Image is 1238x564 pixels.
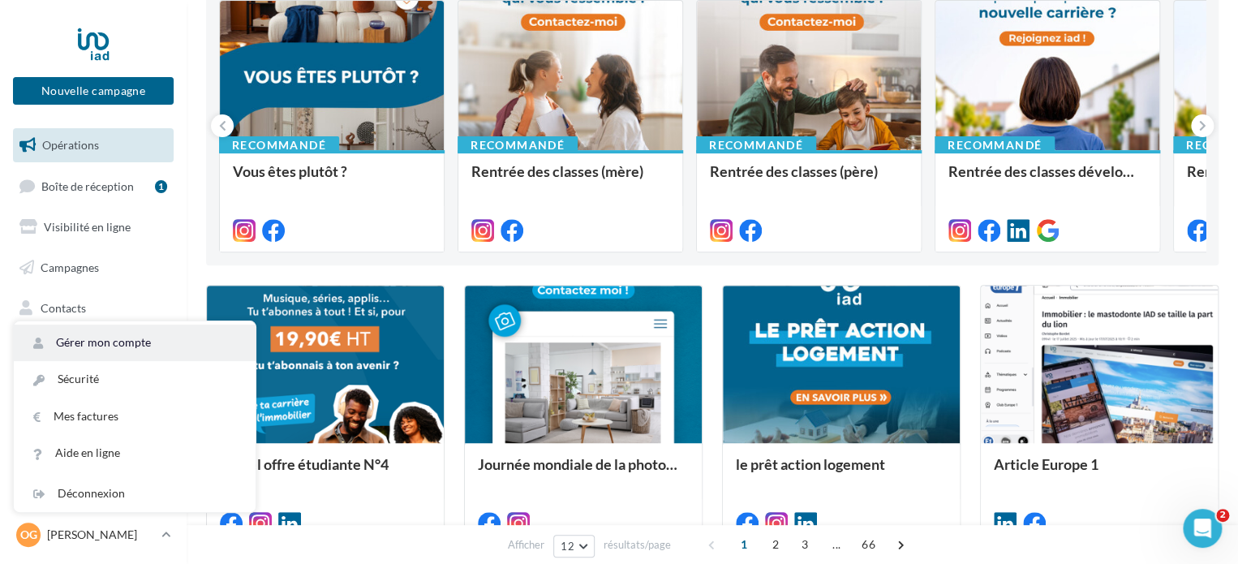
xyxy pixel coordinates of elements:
[994,456,1205,489] div: Article Europe 1
[948,163,1146,196] div: Rentrée des classes développement (conseillère)
[41,179,134,192] span: Boîte de réception
[14,325,256,361] a: Gérer mon compte
[14,476,256,512] div: Déconnexion
[710,163,908,196] div: Rentrée des classes (père)
[13,77,174,105] button: Nouvelle campagne
[935,136,1055,154] div: Recommandé
[155,180,167,193] div: 1
[763,532,789,558] span: 2
[10,331,177,365] a: Médiathèque
[10,291,177,325] a: Contacts
[10,251,177,285] a: Campagnes
[696,136,816,154] div: Recommandé
[10,128,177,162] a: Opérations
[508,537,544,553] span: Afficher
[561,540,574,553] span: 12
[1216,509,1229,522] span: 2
[47,527,155,543] p: [PERSON_NAME]
[792,532,818,558] span: 3
[20,527,37,543] span: OG
[471,163,669,196] div: Rentrée des classes (mère)
[10,169,177,204] a: Boîte de réception1
[13,519,174,550] a: OG [PERSON_NAME]
[233,163,431,196] div: Vous êtes plutôt ?
[10,372,177,406] a: Calendrier
[10,210,177,244] a: Visibilité en ligne
[41,260,99,274] span: Campagnes
[41,300,86,314] span: Contacts
[478,456,689,489] div: Journée mondiale de la photographie
[1183,509,1222,548] iframe: Intercom live chat
[553,535,595,558] button: 12
[458,136,578,154] div: Recommandé
[219,136,339,154] div: Recommandé
[44,220,131,234] span: Visibilité en ligne
[731,532,757,558] span: 1
[823,532,849,558] span: ...
[604,537,671,553] span: résultats/page
[220,456,431,489] div: Visuel offre étudiante N°4
[14,361,256,398] a: Sécurité
[855,532,882,558] span: 66
[14,398,256,435] a: Mes factures
[14,435,256,471] a: Aide en ligne
[736,456,947,489] div: le prêt action logement
[42,138,99,152] span: Opérations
